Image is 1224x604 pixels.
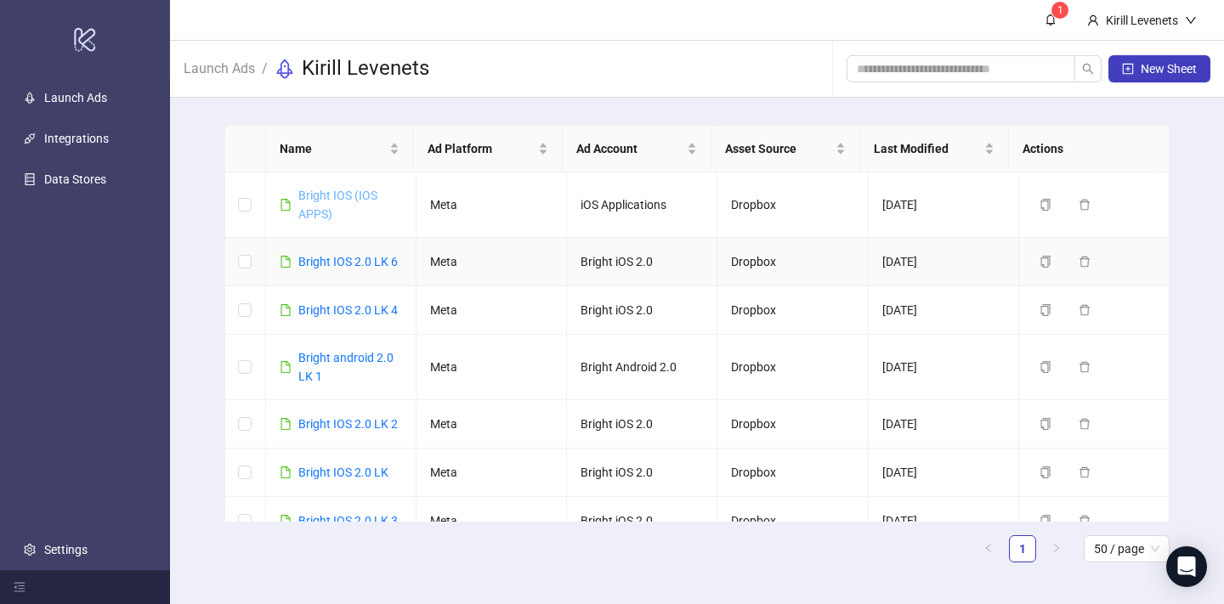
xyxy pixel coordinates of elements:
[1040,466,1051,478] span: copy
[180,58,258,76] a: Launch Ads
[280,361,292,373] span: file
[975,535,1002,562] li: Previous Page
[1051,2,1068,19] sup: 1
[1045,14,1057,25] span: bell
[1079,418,1091,430] span: delete
[280,139,387,158] span: Name
[1108,55,1210,82] button: New Sheet
[1079,199,1091,211] span: delete
[280,199,292,211] span: file
[1040,256,1051,268] span: copy
[1040,199,1051,211] span: copy
[298,514,398,528] a: Bright IOS 2.0 LK 3
[567,400,717,449] td: Bright iOS 2.0
[717,400,868,449] td: Dropbox
[1084,535,1170,562] div: Page Size
[717,497,868,545] td: Dropbox
[869,172,1019,238] td: [DATE]
[717,238,868,286] td: Dropbox
[298,255,398,268] a: Bright IOS 2.0 LK 6
[1040,515,1051,527] span: copy
[1057,4,1063,16] span: 1
[869,400,1019,449] td: [DATE]
[416,238,567,286] td: Meta
[1094,536,1159,562] span: 50 / page
[262,55,268,82] li: /
[725,139,832,158] span: Asset Source
[1141,62,1197,76] span: New Sheet
[44,132,109,145] a: Integrations
[717,449,868,497] td: Dropbox
[416,172,567,238] td: Meta
[860,126,1009,172] th: Last Modified
[1122,63,1134,75] span: plus-square
[266,126,415,172] th: Name
[717,286,868,335] td: Dropbox
[1009,126,1158,172] th: Actions
[1087,14,1099,26] span: user
[869,449,1019,497] td: [DATE]
[1009,535,1036,562] li: 1
[298,466,388,479] a: Bright IOS 2.0 LK
[567,449,717,497] td: Bright iOS 2.0
[298,303,398,317] a: Bright IOS 2.0 LK 4
[1040,304,1051,316] span: copy
[280,515,292,527] span: file
[280,466,292,478] span: file
[1079,256,1091,268] span: delete
[416,497,567,545] td: Meta
[275,59,295,79] span: rocket
[869,335,1019,400] td: [DATE]
[567,172,717,238] td: iOS Applications
[1082,63,1094,75] span: search
[414,126,563,172] th: Ad Platform
[1099,11,1185,30] div: Kirill Levenets
[416,400,567,449] td: Meta
[567,335,717,400] td: Bright Android 2.0
[1051,543,1062,553] span: right
[44,543,88,556] a: Settings
[298,189,377,221] a: Bright IOS (IOS APPS)
[1043,535,1070,562] li: Next Page
[576,139,683,158] span: Ad Account
[1079,466,1091,478] span: delete
[717,172,868,238] td: Dropbox
[14,581,25,593] span: menu-fold
[44,91,107,104] a: Launch Ads
[1040,418,1051,430] span: copy
[1079,361,1091,373] span: delete
[869,497,1019,545] td: [DATE]
[1043,535,1070,562] button: right
[1079,515,1091,527] span: delete
[416,286,567,335] td: Meta
[1166,546,1207,587] div: Open Intercom Messenger
[428,139,535,158] span: Ad Platform
[416,335,567,400] td: Meta
[1185,14,1197,26] span: down
[874,139,981,158] span: Last Modified
[567,286,717,335] td: Bright iOS 2.0
[563,126,711,172] th: Ad Account
[869,286,1019,335] td: [DATE]
[711,126,860,172] th: Asset Source
[567,238,717,286] td: Bright iOS 2.0
[567,497,717,545] td: Bright iOS 2.0
[975,535,1002,562] button: left
[1010,536,1035,562] a: 1
[983,543,994,553] span: left
[280,418,292,430] span: file
[717,335,868,400] td: Dropbox
[416,449,567,497] td: Meta
[298,417,398,431] a: Bright IOS 2.0 LK 2
[280,256,292,268] span: file
[302,55,429,82] h3: Kirill Levenets
[1040,361,1051,373] span: copy
[869,238,1019,286] td: [DATE]
[280,304,292,316] span: file
[1079,304,1091,316] span: delete
[298,351,394,383] a: Bright android 2.0 LK 1
[44,172,106,186] a: Data Stores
